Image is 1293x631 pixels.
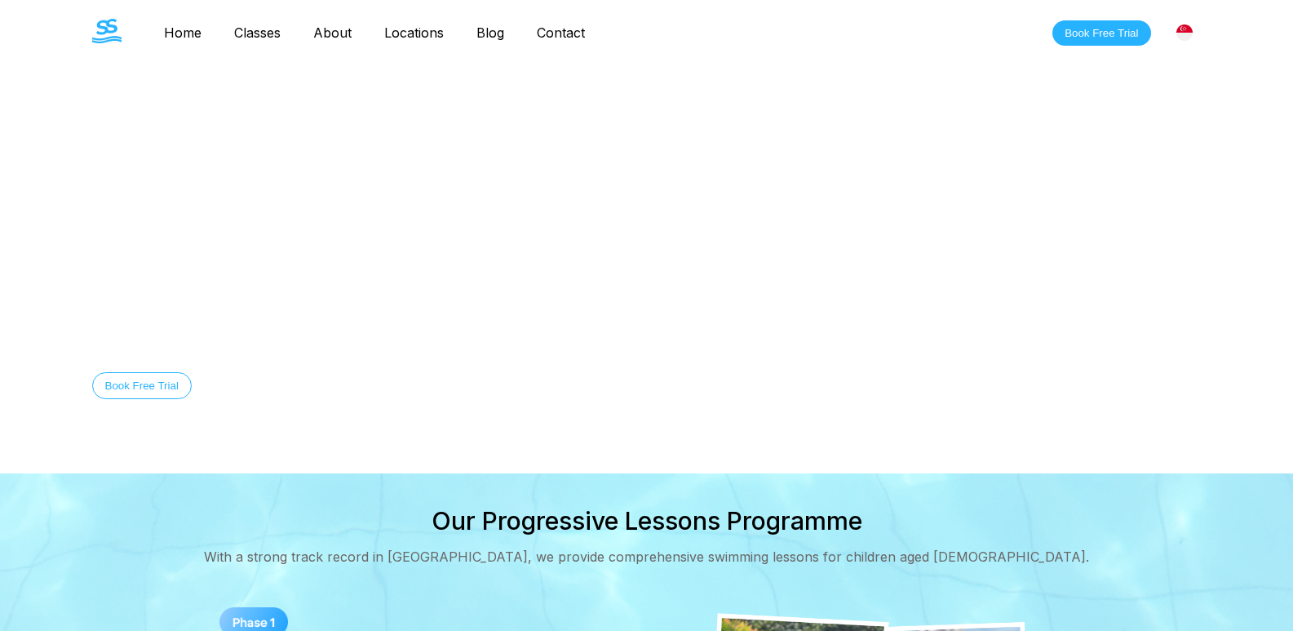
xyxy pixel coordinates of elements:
a: Contact [520,24,601,41]
div: Welcome to The Swim Starter [92,229,952,240]
a: About [297,24,368,41]
div: Our Progressive Lessons Programme [432,506,862,535]
a: Blog [460,24,520,41]
a: Classes [218,24,297,41]
img: Singapore [1176,24,1193,41]
div: [GEOGRAPHIC_DATA] [1167,16,1202,50]
div: Swimming Lessons in [GEOGRAPHIC_DATA] [92,266,952,307]
img: The Swim Starter Logo [92,19,122,43]
button: Discover Our Story [208,372,326,399]
a: Home [148,24,218,41]
div: With a strong track record in [GEOGRAPHIC_DATA], we provide comprehensive swimming lessons for ch... [204,549,1089,565]
button: Book Free Trial [1052,20,1150,46]
div: Equip your child with essential swimming skills for lifelong safety and confidence in water. [92,333,952,346]
a: Locations [368,24,460,41]
button: Book Free Trial [92,372,192,399]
